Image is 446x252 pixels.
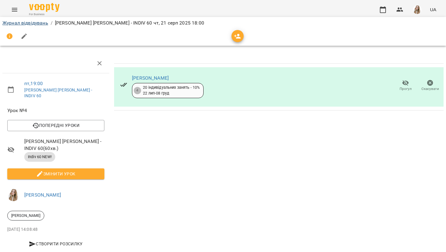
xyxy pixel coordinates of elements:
span: Створити розсилку [10,240,102,247]
span: Скасувати [421,86,439,91]
span: [PERSON_NAME] [8,213,44,218]
div: 4 [134,87,141,94]
img: Voopty Logo [29,3,59,12]
span: Урок №4 [7,107,104,114]
img: fc43df1e16c3a0172d42df61c48c435b.jpeg [413,5,421,14]
a: пт , 19:00 [24,81,43,86]
span: Indiv 60 NEW! [24,154,55,160]
span: Прогул [400,86,412,91]
span: For Business [29,12,59,16]
a: [PERSON_NAME] [PERSON_NAME] - INDIV 60 [24,88,92,98]
button: UA [427,4,439,15]
button: Змінити урок [7,168,104,179]
a: [PERSON_NAME] [24,192,61,198]
a: [PERSON_NAME] [132,75,169,81]
nav: breadcrumb [2,19,444,27]
span: UA [430,6,436,13]
li: / [51,19,52,27]
span: [PERSON_NAME] [PERSON_NAME] - INDIV 60 ( 60 хв. ) [24,138,104,152]
span: Змінити урок [12,170,100,177]
span: Попередні уроки [12,122,100,129]
button: Створити розсилку [7,238,104,249]
button: Прогул [393,77,418,94]
div: 20 індивідуальних занять - 10% 22 лип - 08 груд [143,85,200,96]
p: [DATE] 14:08:48 [7,227,104,233]
button: Скасувати [418,77,442,94]
div: [PERSON_NAME] [7,211,44,220]
button: Попередні уроки [7,120,104,131]
img: fc43df1e16c3a0172d42df61c48c435b.jpeg [7,189,19,201]
button: Menu [7,2,22,17]
a: Журнал відвідувань [2,20,48,26]
p: [PERSON_NAME] [PERSON_NAME] - INDIV 60 чт, 21 серп 2025 18:00 [55,19,204,27]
